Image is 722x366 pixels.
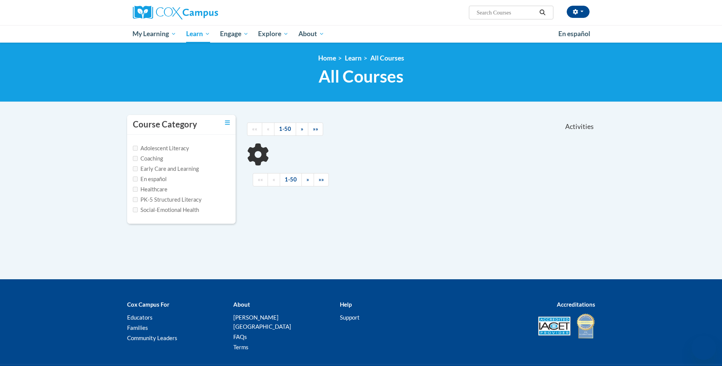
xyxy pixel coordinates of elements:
[121,25,601,43] div: Main menu
[253,25,293,43] a: Explore
[133,207,138,212] input: Checkbox for Options
[133,6,218,19] img: Cox Campus
[133,185,167,194] label: Healthcare
[132,29,176,38] span: My Learning
[133,187,138,192] input: Checkbox for Options
[133,119,197,130] h3: Course Category
[538,317,571,336] img: Accredited IACET® Provider
[319,66,403,86] span: All Courses
[252,126,257,132] span: ««
[553,26,595,42] a: En español
[340,301,352,308] b: Help
[268,173,280,186] a: Previous
[267,126,269,132] span: «
[133,154,163,163] label: Coaching
[301,173,314,186] a: Next
[258,176,263,183] span: ««
[233,301,250,308] b: About
[274,123,296,136] a: 1-50
[557,301,595,308] b: Accreditations
[298,29,324,38] span: About
[133,156,138,161] input: Checkbox for Options
[181,25,215,43] a: Learn
[273,176,275,183] span: «
[370,54,404,62] a: All Courses
[345,54,362,62] a: Learn
[133,175,167,183] label: En español
[308,123,323,136] a: End
[293,25,329,43] a: About
[233,333,247,340] a: FAQs
[258,29,288,38] span: Explore
[476,8,537,17] input: Search Courses
[127,301,169,308] b: Cox Campus For
[565,123,594,131] span: Activities
[567,6,590,18] button: Account Settings
[133,166,138,171] input: Checkbox for Options
[692,336,716,360] iframe: Button to launch messaging window
[253,173,268,186] a: Begining
[215,25,253,43] a: Engage
[576,313,595,339] img: IDA® Accredited
[306,176,309,183] span: »
[133,197,138,202] input: Checkbox for Options
[301,126,303,132] span: »
[340,314,360,321] a: Support
[133,206,199,214] label: Social-Emotional Health
[133,196,202,204] label: PK-5 Structured Literacy
[537,8,548,17] button: Search
[233,314,291,330] a: [PERSON_NAME][GEOGRAPHIC_DATA]
[133,165,199,173] label: Early Care and Learning
[233,344,249,350] a: Terms
[133,144,189,153] label: Adolescent Literacy
[133,6,277,19] a: Cox Campus
[280,173,302,186] a: 1-50
[313,126,318,132] span: »»
[128,25,182,43] a: My Learning
[262,123,274,136] a: Previous
[225,119,230,127] a: Toggle collapse
[319,176,324,183] span: »»
[127,324,148,331] a: Families
[558,30,590,38] span: En español
[220,29,249,38] span: Engage
[314,173,329,186] a: End
[186,29,210,38] span: Learn
[133,146,138,151] input: Checkbox for Options
[247,123,262,136] a: Begining
[127,314,153,321] a: Educators
[296,123,308,136] a: Next
[318,54,336,62] a: Home
[133,177,138,181] input: Checkbox for Options
[127,334,177,341] a: Community Leaders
